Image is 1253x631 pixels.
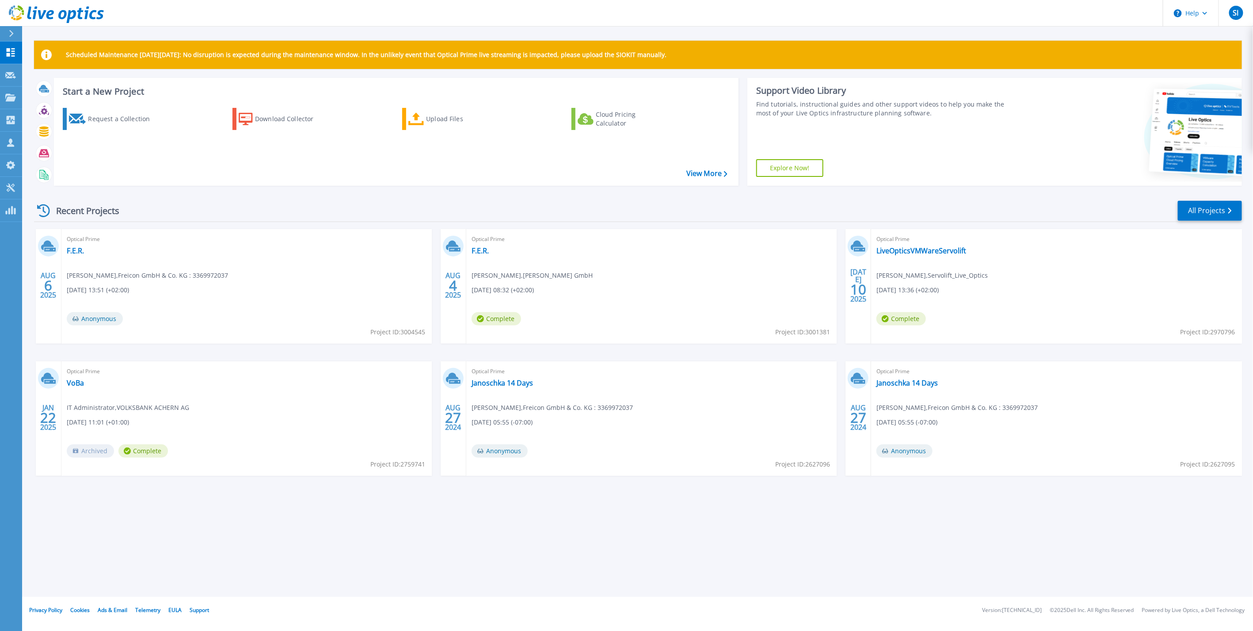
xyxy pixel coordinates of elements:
p: Scheduled Maintenance [DATE][DATE]: No disruption is expected during the maintenance window. In t... [66,51,666,58]
span: 6 [44,282,52,289]
div: AUG 2024 [850,402,867,434]
a: Request a Collection [63,108,161,130]
div: Upload Files [426,110,497,128]
a: F.E.R. [67,246,84,255]
a: Download Collector [232,108,331,130]
li: Version: [TECHNICAL_ID] [982,608,1042,613]
a: Janoschka 14 Days [876,379,938,387]
div: Support Video Library [756,85,1013,96]
div: Cloud Pricing Calculator [596,110,666,128]
a: VoBa [67,379,84,387]
a: EULA [168,606,182,614]
li: Powered by Live Optics, a Dell Technology [1142,608,1245,613]
span: [DATE] 08:32 (+02:00) [472,285,534,295]
span: [PERSON_NAME] , Servolift_Live_Optics [876,271,988,280]
span: Complete [118,444,168,458]
span: Optical Prime [67,234,427,244]
a: Janoschka 14 Days [472,379,533,387]
a: Upload Files [402,108,501,130]
span: [DATE] 11:01 (+01:00) [67,417,129,427]
a: View More [686,169,727,178]
div: Request a Collection [88,110,159,128]
a: LiveOpticsVMWareServolift [876,246,966,255]
span: Project ID: 3001381 [775,327,830,337]
span: [PERSON_NAME] , Freicon GmbH & Co. KG : 3369972037 [67,271,228,280]
a: Privacy Policy [29,606,62,614]
div: AUG 2025 [40,269,57,302]
span: [DATE] 05:55 (-07:00) [472,417,533,427]
a: All Projects [1178,201,1242,221]
span: Archived [67,444,114,458]
a: Explore Now! [756,159,823,177]
span: [DATE] 13:36 (+02:00) [876,285,939,295]
a: Ads & Email [98,606,127,614]
span: 4 [449,282,457,289]
span: Project ID: 2627095 [1181,459,1235,469]
span: Complete [472,312,521,325]
span: 10 [850,286,866,293]
span: Anonymous [876,444,933,458]
span: Anonymous [67,312,123,325]
h3: Start a New Project [63,87,727,96]
span: [PERSON_NAME] , Freicon GmbH & Co. KG : 3369972037 [472,403,633,413]
a: Support [190,606,209,614]
span: Anonymous [472,444,528,458]
div: Recent Projects [34,200,131,222]
span: Optical Prime [472,367,831,376]
span: Optical Prime [67,367,427,376]
a: F.E.R. [472,246,489,255]
span: IT Administrator , VOLKSBANK ACHERN AG [67,403,189,413]
a: Cloud Pricing Calculator [571,108,670,130]
li: © 2025 Dell Inc. All Rights Reserved [1050,608,1134,613]
div: AUG 2025 [445,269,462,302]
span: 27 [850,414,866,421]
div: JAN 2025 [40,402,57,434]
span: [PERSON_NAME] , Freicon GmbH & Co. KG : 3369972037 [876,403,1038,413]
span: Optical Prime [876,234,1236,244]
span: [PERSON_NAME] , [PERSON_NAME] GmbH [472,271,593,280]
span: Complete [876,312,926,325]
span: [DATE] 05:55 (-07:00) [876,417,937,427]
div: Download Collector [255,110,326,128]
span: Optical Prime [876,367,1236,376]
span: Project ID: 3004545 [370,327,425,337]
a: Cookies [70,606,90,614]
span: [DATE] 13:51 (+02:00) [67,285,129,295]
span: Project ID: 2970796 [1181,327,1235,337]
div: Find tutorials, instructional guides and other support videos to help you make the most of your L... [756,100,1013,118]
span: Optical Prime [472,234,831,244]
span: 22 [40,414,56,421]
a: Telemetry [135,606,160,614]
span: SI [1233,9,1239,16]
div: AUG 2024 [445,402,462,434]
span: Project ID: 2627096 [775,459,830,469]
div: [DATE] 2025 [850,269,867,302]
span: 27 [446,414,461,421]
span: Project ID: 2759741 [370,459,425,469]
